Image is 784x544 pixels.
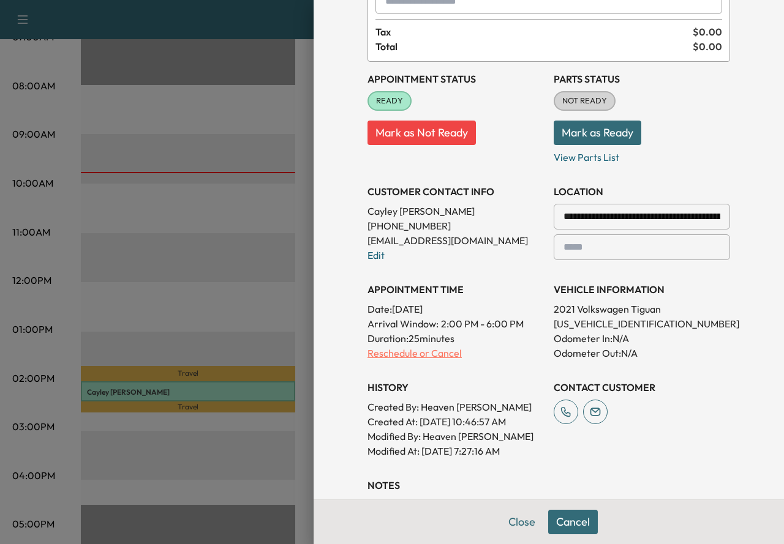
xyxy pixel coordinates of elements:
[693,39,722,54] span: $ 0.00
[367,346,544,360] p: Reschedule or Cancel
[367,497,730,507] div: No notes
[441,316,524,331] span: 2:00 PM - 6:00 PM
[367,380,544,395] h3: History
[367,72,544,86] h3: Appointment Status
[500,510,543,534] button: Close
[375,24,693,39] span: Tax
[554,121,641,145] button: Mark as Ready
[554,302,730,316] p: 2021 Volkswagen Tiguan
[367,316,544,331] p: Arrival Window:
[367,282,544,297] h3: APPOINTMENT TIME
[554,331,730,346] p: Odometer In: N/A
[554,184,730,199] h3: LOCATION
[554,316,730,331] p: [US_VEHICLE_IDENTIFICATION_NUMBER]
[375,39,693,54] span: Total
[555,95,614,107] span: NOT READY
[554,380,730,395] h3: CONTACT CUSTOMER
[367,249,385,261] a: Edit
[367,184,544,199] h3: CUSTOMER CONTACT INFO
[554,145,730,165] p: View Parts List
[367,444,544,458] p: Modified At : [DATE] 7:27:16 AM
[367,478,730,493] h3: NOTES
[367,121,476,145] button: Mark as Not Ready
[367,204,544,218] p: Cayley [PERSON_NAME]
[367,429,544,444] p: Modified By : Heaven [PERSON_NAME]
[554,282,730,297] h3: VEHICLE INFORMATION
[554,72,730,86] h3: Parts Status
[367,331,544,346] p: Duration: 25 minutes
[369,95,410,107] span: READY
[554,346,730,360] p: Odometer Out: N/A
[367,414,544,429] p: Created At : [DATE] 10:46:57 AM
[367,400,544,414] p: Created By : Heaven [PERSON_NAME]
[367,218,544,233] p: [PHONE_NUMBER]
[367,302,544,316] p: Date: [DATE]
[693,24,722,39] span: $ 0.00
[367,233,544,248] p: [EMAIL_ADDRESS][DOMAIN_NAME]
[548,510,598,534] button: Cancel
